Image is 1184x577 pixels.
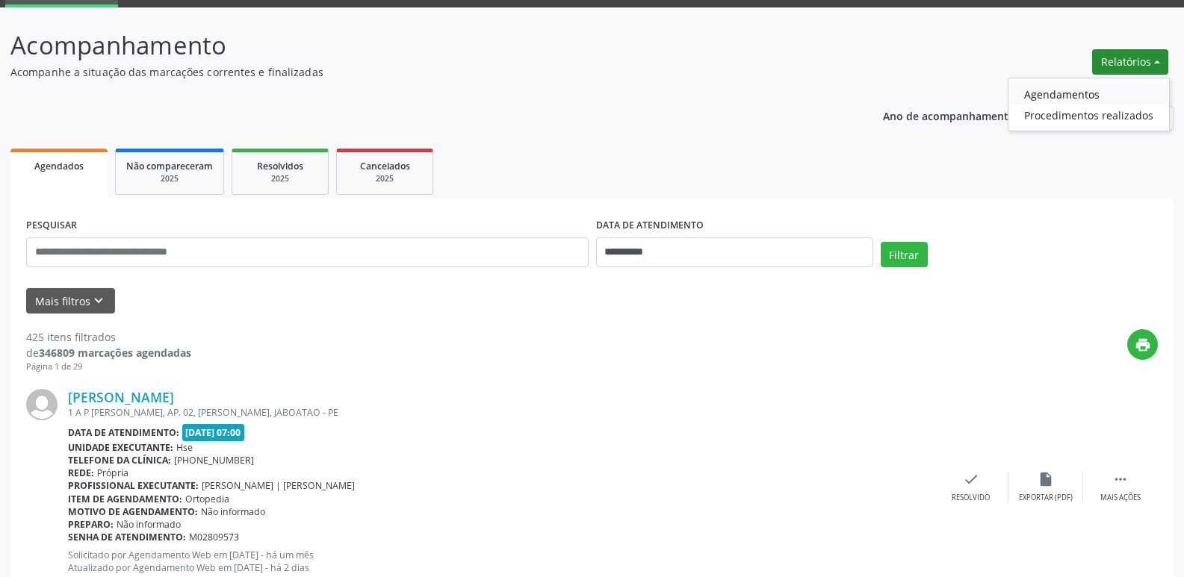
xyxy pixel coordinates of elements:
span: [PERSON_NAME] | [PERSON_NAME] [202,479,355,492]
a: Agendamentos [1008,84,1169,105]
ul: Relatórios [1008,78,1170,131]
span: Ortopedia [185,493,229,505]
strong: 346809 marcações agendadas [39,346,191,360]
label: PESQUISAR [26,214,77,237]
i: print [1135,337,1151,353]
label: DATA DE ATENDIMENTO [596,214,704,237]
div: Exportar (PDF) [1019,493,1073,503]
span: Não compareceram [126,160,213,172]
i: check [963,471,979,487]
span: Cancelados [360,160,410,172]
img: img [26,389,58,420]
p: Solicitado por Agendamento Web em [DATE] - há um mês Atualizado por Agendamento Web em [DATE] - h... [68,549,934,574]
span: Não informado [201,505,265,518]
b: Unidade executante: [68,441,173,454]
i: keyboard_arrow_down [90,293,107,309]
div: 425 itens filtrados [26,329,191,345]
button: Relatórios [1092,49,1168,75]
b: Profissional executante: [68,479,199,492]
p: Ano de acompanhamento [883,106,1015,125]
b: Item de agendamento: [68,493,182,505]
div: Página 1 de 29 [26,361,191,373]
span: Hse [176,441,193,454]
span: Própria [97,467,128,479]
div: Mais ações [1100,493,1141,503]
div: 2025 [347,173,422,184]
div: 2025 [243,173,317,184]
button: Filtrar [881,242,928,267]
a: Procedimentos realizados [1008,105,1169,125]
p: Acompanhe a situação das marcações correntes e finalizadas [10,64,825,80]
b: Motivo de agendamento: [68,505,198,518]
span: [DATE] 07:00 [182,424,245,441]
div: 1 A P [PERSON_NAME], AP. 02, [PERSON_NAME], JABOATAO - PE [68,406,934,419]
div: de [26,345,191,361]
span: Resolvidos [257,160,303,172]
span: M02809573 [189,531,239,543]
p: Acompanhamento [10,27,825,64]
span: Não informado [117,518,181,531]
b: Preparo: [68,518,114,531]
button: print [1127,329,1158,360]
a: [PERSON_NAME] [68,389,174,405]
i:  [1112,471,1129,487]
span: Agendados [34,160,84,172]
b: Rede: [68,467,94,479]
i: insert_drive_file [1038,471,1054,487]
b: Telefone da clínica: [68,454,171,467]
button: Mais filtroskeyboard_arrow_down [26,288,115,314]
div: Resolvido [952,493,990,503]
b: Data de atendimento: [68,426,179,439]
b: Senha de atendimento: [68,531,186,543]
div: 2025 [126,173,213,184]
span: [PHONE_NUMBER] [174,454,254,467]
